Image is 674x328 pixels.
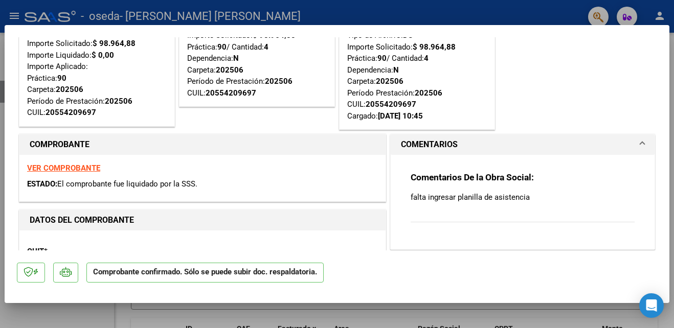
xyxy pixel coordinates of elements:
[377,54,387,63] strong: 90
[46,107,96,119] div: 20554209697
[233,54,239,63] strong: N
[86,263,324,283] p: Comprobante confirmado. Sólo se puede subir doc. respaldatoria.
[366,99,416,110] div: 20554209697
[217,42,227,52] strong: 90
[401,138,458,151] h1: COMENTARIOS
[391,155,655,249] div: COMENTARIOS
[264,42,268,52] strong: 4
[57,74,66,83] strong: 90
[376,77,403,86] strong: 202506
[27,179,57,189] span: ESTADO:
[391,134,655,155] mat-expansion-panel-header: COMENTARIOS
[56,85,83,94] strong: 202506
[415,88,442,98] strong: 202506
[424,54,429,63] strong: 4
[413,42,456,52] strong: $ 98.964,88
[93,39,136,48] strong: $ 98.964,88
[27,27,167,119] div: Tipo de Archivo: Importe Solicitado: Importe Liquidado: Importe Aplicado: Práctica: Carpeta: Perí...
[105,97,132,106] strong: 202506
[30,139,89,149] strong: COMPROBANTE
[187,18,327,99] div: Tipo de Archivo: Importe Solicitado: Práctica: / Cantidad: Dependencia: Carpeta: Período de Prest...
[27,246,132,257] p: CUIT
[27,163,100,173] a: VER COMPROBANTE
[57,179,197,189] span: El comprobante fue liquidado por la SSS.
[216,65,243,75] strong: 202506
[206,87,256,99] div: 20554209697
[411,192,635,203] p: falta ingresar planilla de asistencia
[265,77,293,86] strong: 202506
[30,215,134,225] strong: DATOS DEL COMPROBANTE
[347,18,487,122] div: Tipo de Archivo: Importe Solicitado: Práctica: / Cantidad: Dependencia: Carpeta: Período Prestaci...
[92,51,114,60] strong: $ 0,00
[411,172,534,182] strong: Comentarios De la Obra Social:
[639,293,664,318] div: Open Intercom Messenger
[393,65,399,75] strong: N
[378,111,423,121] strong: [DATE] 10:45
